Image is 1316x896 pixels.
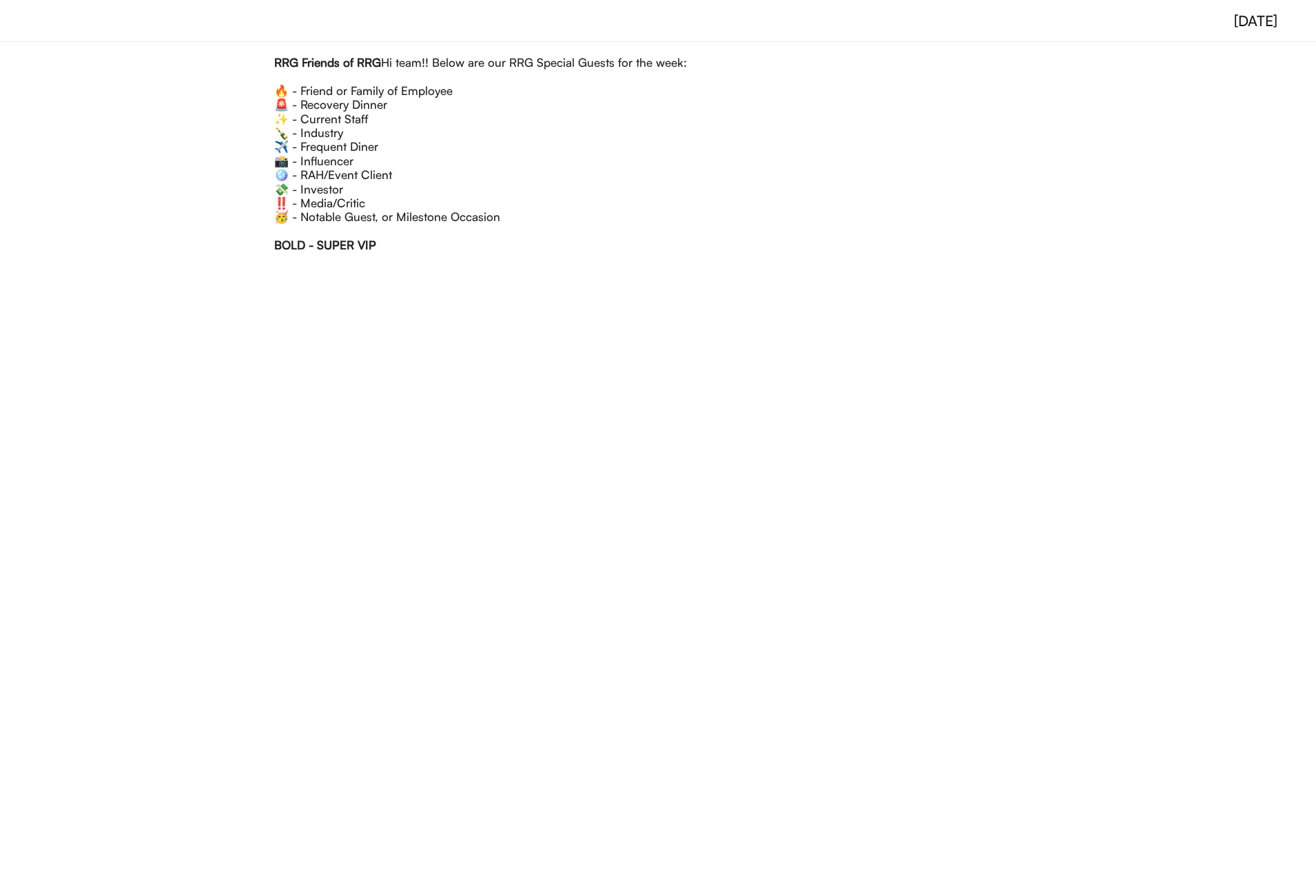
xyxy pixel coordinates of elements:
strong: BOLD - SUPER VIP [274,238,376,252]
img: yH5BAEAAAAALAAAAAABAAEAAAIBRAA7 [19,6,41,33]
div: Hi team!! Below are our RRG Special Guests for the week: 🔥 - Friend or Family of Employee 🚨 - Rec... [274,56,1042,252]
strong: RRG Friends of RRG [274,55,381,70]
img: yH5BAEAAAAALAAAAAABAAEAAAIBRAA7 [1283,14,1297,28]
div: [DATE] [1234,14,1277,28]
